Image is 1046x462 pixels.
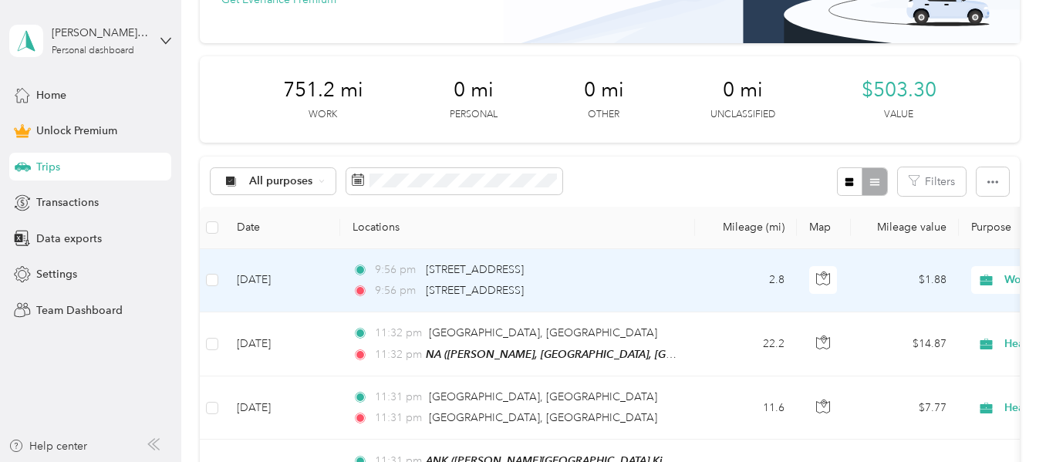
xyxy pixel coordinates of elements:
[426,263,524,276] span: [STREET_ADDRESS]
[224,312,340,376] td: [DATE]
[36,231,102,247] span: Data exports
[723,78,763,103] span: 0 mi
[52,25,148,41] div: [PERSON_NAME][EMAIL_ADDRESS][PERSON_NAME][DOMAIN_NAME]
[429,411,657,424] span: [GEOGRAPHIC_DATA], [GEOGRAPHIC_DATA]
[797,207,851,249] th: Map
[36,159,60,175] span: Trips
[375,261,419,278] span: 9:56 pm
[36,87,66,103] span: Home
[36,302,123,319] span: Team Dashboard
[960,376,1046,462] iframe: Everlance-gr Chat Button Frame
[429,326,657,339] span: [GEOGRAPHIC_DATA], [GEOGRAPHIC_DATA]
[695,249,797,312] td: 2.8
[36,194,99,211] span: Transactions
[8,438,87,454] button: Help center
[851,249,959,312] td: $1.88
[224,249,340,312] td: [DATE]
[36,266,77,282] span: Settings
[224,376,340,440] td: [DATE]
[695,207,797,249] th: Mileage (mi)
[375,325,422,342] span: 11:32 pm
[454,78,494,103] span: 0 mi
[36,123,117,139] span: Unlock Premium
[584,78,624,103] span: 0 mi
[309,108,337,122] p: Work
[52,46,134,56] div: Personal dashboard
[884,108,913,122] p: Value
[375,346,419,363] span: 11:32 pm
[375,282,419,299] span: 9:56 pm
[283,78,363,103] span: 751.2 mi
[249,176,313,187] span: All purposes
[429,390,657,403] span: [GEOGRAPHIC_DATA], [GEOGRAPHIC_DATA]
[851,312,959,376] td: $14.87
[426,284,524,297] span: [STREET_ADDRESS]
[695,312,797,376] td: 22.2
[375,389,422,406] span: 11:31 pm
[898,167,966,196] button: Filters
[375,410,422,427] span: 11:31 pm
[851,376,959,440] td: $7.77
[710,108,775,122] p: Unclassified
[340,207,695,249] th: Locations
[224,207,340,249] th: Date
[450,108,498,122] p: Personal
[588,108,619,122] p: Other
[851,207,959,249] th: Mileage value
[862,78,936,103] span: $503.30
[695,376,797,440] td: 11.6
